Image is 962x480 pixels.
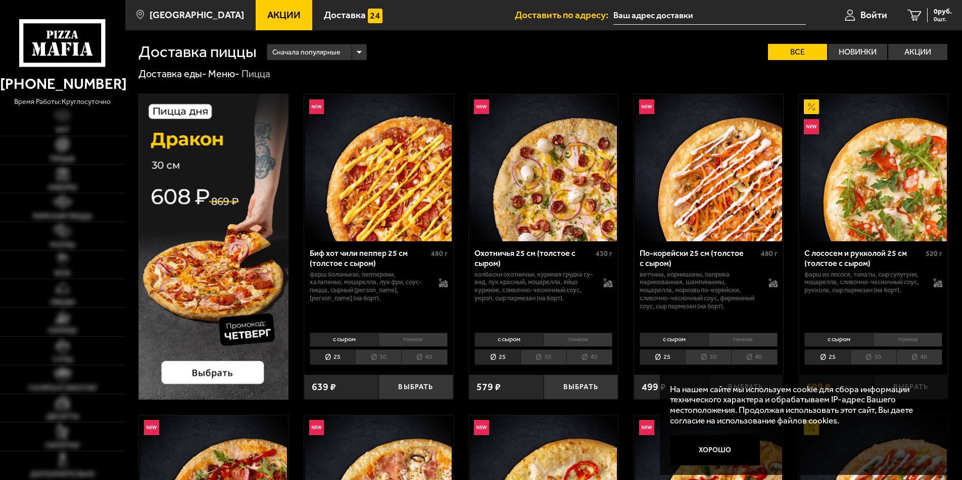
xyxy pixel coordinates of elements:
li: тонкое [873,333,942,347]
img: Биф хот чили пеппер 25 см (толстое с сыром) [305,94,452,241]
div: Пицца [242,68,270,81]
p: колбаски охотничьи, куриная грудка су-вид, лук красный, моцарелла, яйцо куриное, сливочно-чесночн... [474,271,593,302]
span: Горячее [48,328,77,335]
span: Обеды [50,299,75,306]
li: с сыром [474,333,543,347]
span: Наборы [48,184,77,191]
img: Новинка [639,99,654,115]
span: Акции [267,10,301,20]
span: 0 шт. [934,16,952,22]
h1: Доставка пиццы [138,44,257,60]
li: 25 [640,349,686,365]
span: WOK [54,270,71,277]
img: Новинка [309,99,324,115]
span: 480 г [761,249,778,258]
a: НовинкаБиф хот чили пеппер 25 см (толстое с сыром) [304,94,453,241]
span: Роллы [50,242,75,249]
li: с сыром [804,333,873,347]
a: АкционныйНовинкаС лососем и рукколой 25 см (толстое с сыром) [799,94,948,241]
li: 30 [520,349,566,365]
li: 40 [896,349,943,365]
img: По-корейски 25 см (толстое с сыром) [635,94,782,241]
span: Войти [860,10,887,20]
span: Салаты и закуски [28,385,97,392]
img: Акционный [804,99,819,115]
img: Новинка [474,99,489,115]
li: 25 [474,349,520,365]
img: Новинка [639,420,654,435]
button: Выбрать [378,375,453,399]
p: На нашем сайте мы используем cookie для сбора информации технического характера и обрабатываем IP... [670,384,933,425]
li: 30 [355,349,401,365]
img: Новинка [144,420,159,435]
li: тонкое [543,333,612,347]
a: НовинкаОхотничья 25 см (толстое с сыром) [469,94,618,241]
p: фарш болоньезе, пепперони, халапеньо, моцарелла, лук фри, соус-пицца, сырный [PERSON_NAME], [PERS... [310,271,428,302]
li: тонкое [378,333,448,347]
span: 639 ₽ [312,382,336,392]
div: Биф хот чили пеппер 25 см (толстое с сыром) [310,248,428,268]
li: 25 [310,349,356,365]
span: Дополнительно [30,471,95,478]
li: 25 [804,349,850,365]
li: тонкое [708,333,778,347]
label: Все [768,44,827,60]
span: Напитки [45,442,79,449]
label: Акции [888,44,947,60]
span: 430 г [596,249,612,258]
span: [GEOGRAPHIC_DATA] [150,10,244,20]
span: Хит [56,127,70,134]
span: Сначала популярные [272,43,340,62]
div: С лососем и рукколой 25 см (толстое с сыром) [804,248,923,268]
span: Доставка [324,10,366,20]
li: 40 [731,349,778,365]
span: 0 руб. [934,8,952,15]
a: НовинкаПо-корейски 25 см (толстое с сыром) [634,94,783,241]
span: Пицца [50,155,75,163]
a: Меню- [208,68,239,80]
div: По-корейски 25 см (толстое с сыром) [640,248,758,268]
li: 30 [850,349,896,365]
li: с сыром [640,333,708,347]
img: 15daf4d41897b9f0e9f617042186c801.svg [368,9,383,24]
div: Охотничья 25 см (толстое с сыром) [474,248,593,268]
li: 30 [685,349,731,365]
a: Доставка еды- [138,68,207,80]
span: 579 ₽ [476,382,501,392]
img: Новинка [804,119,819,134]
img: Новинка [309,420,324,435]
button: Хорошо [670,435,760,465]
img: С лососем и рукколой 25 см (толстое с сыром) [800,94,947,241]
p: ветчина, корнишоны, паприка маринованная, шампиньоны, моцарелла, морковь по-корейски, сливочно-че... [640,271,758,310]
input: Ваш адрес доставки [613,6,806,25]
img: Новинка [474,420,489,435]
span: Римская пицца [33,213,92,220]
li: 40 [566,349,613,365]
li: 40 [401,349,448,365]
label: Новинки [828,44,887,60]
span: Доставить по адресу: [515,10,613,20]
img: Охотничья 25 см (толстое с сыром) [470,94,617,241]
span: 520 г [926,249,942,258]
span: Супы [53,356,73,363]
span: Десерты [46,413,79,420]
span: 480 г [431,249,448,258]
li: с сыром [310,333,378,347]
p: фарш из лосося, томаты, сыр сулугуни, моцарелла, сливочно-чесночный соус, руккола, сыр пармезан (... [804,271,923,295]
button: Выбрать [544,375,618,399]
span: 499 ₽ [642,382,666,392]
